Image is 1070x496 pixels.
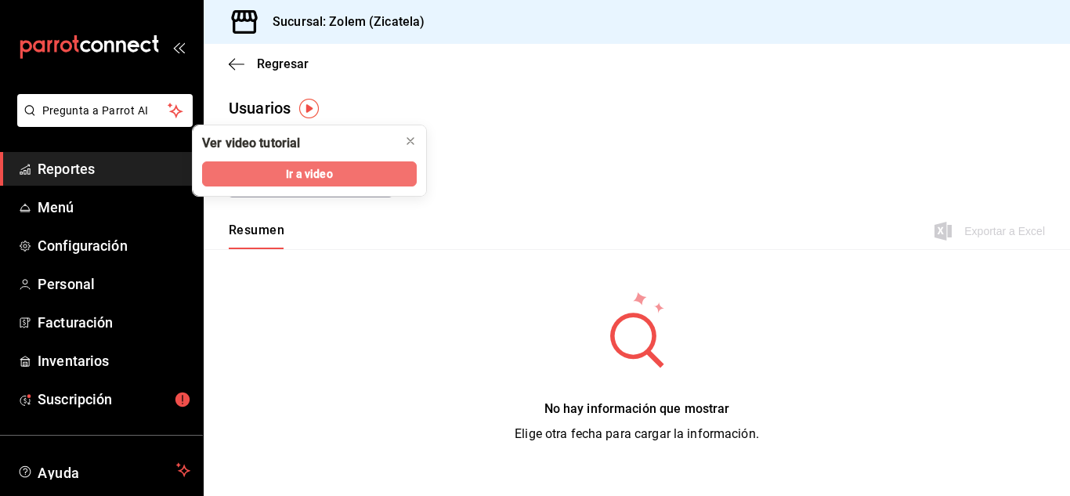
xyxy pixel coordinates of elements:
[38,158,190,179] span: Reportes
[17,94,193,127] button: Pregunta a Parrot AI
[38,461,170,480] span: Ayuda
[515,400,759,418] div: No hay información que mostrar
[38,389,190,410] span: Suscripción
[172,41,185,53] button: open_drawer_menu
[38,350,190,371] span: Inventarios
[515,426,759,441] span: Elige otra fecha para cargar la información.
[260,13,425,31] h3: Sucursal: Zolem (Zicatela)
[11,114,193,130] a: Pregunta a Parrot AI
[299,99,319,118] img: Tooltip marker
[286,166,332,183] span: Ir a video
[229,223,284,249] div: navigation tabs
[202,135,300,152] div: Ver video tutorial
[38,235,190,256] span: Configuración
[202,161,417,186] button: Ir a video
[257,56,309,71] span: Regresar
[38,197,190,218] span: Menú
[229,96,291,120] div: Usuarios
[229,56,309,71] button: Regresar
[38,312,190,333] span: Facturación
[398,129,423,154] button: close
[229,223,284,249] button: Resumen
[38,273,190,295] span: Personal
[42,103,168,119] span: Pregunta a Parrot AI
